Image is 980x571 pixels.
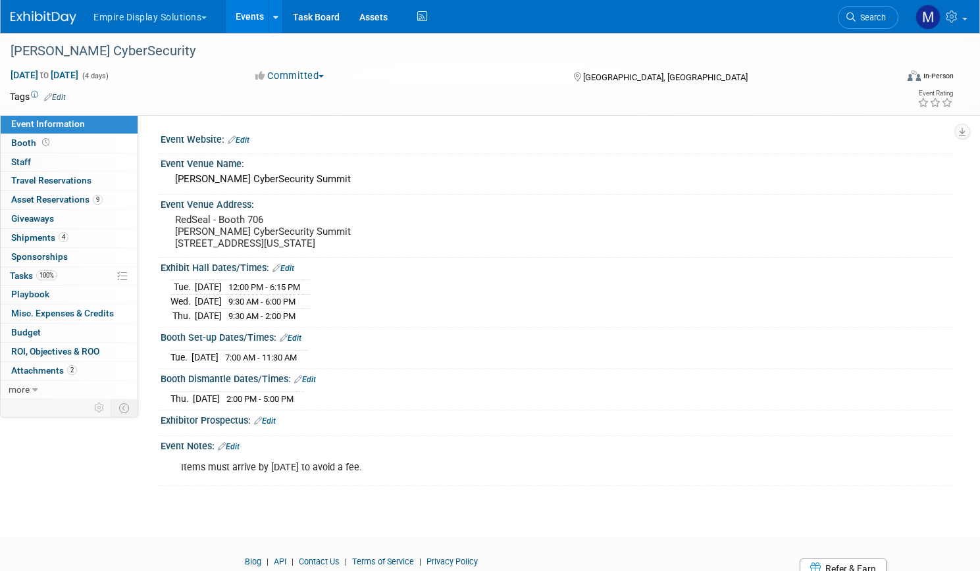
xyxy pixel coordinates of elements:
div: Booth Set-up Dates/Times: [161,328,954,345]
button: Committed [251,69,329,83]
a: Contact Us [299,557,340,566]
td: Toggle Event Tabs [111,399,138,416]
a: Edit [272,264,294,273]
div: [PERSON_NAME] CyberSecurity Summit [170,169,944,189]
a: more [1,381,138,399]
td: Thu. [170,309,195,322]
a: Tasks100% [1,267,138,285]
a: Attachments2 [1,362,138,380]
div: [PERSON_NAME] CyberSecurity [6,39,873,63]
span: 9 [93,195,103,205]
a: Edit [254,416,276,426]
pre: RedSeal - Booth 706 [PERSON_NAME] CyberSecurity Summit [STREET_ADDRESS][US_STATE] [175,214,477,249]
span: Misc. Expenses & Credits [11,308,114,318]
td: Tags [10,90,66,103]
span: ROI, Objectives & ROO [11,346,99,357]
a: Search [838,6,898,29]
td: [DATE] [192,350,219,364]
span: Event Information [11,118,85,129]
img: Format-Inperson.png [908,70,921,81]
td: Tue. [170,280,195,295]
a: ROI, Objectives & ROO [1,343,138,361]
span: Budget [11,327,41,337]
a: Sponsorships [1,248,138,266]
a: Blog [245,557,261,566]
span: Tasks [10,270,57,281]
div: Event Website: [161,130,954,147]
span: more [9,384,30,395]
span: Giveaways [11,213,54,224]
td: [DATE] [195,309,222,322]
span: | [342,557,350,566]
a: Shipments4 [1,229,138,247]
span: Playbook [11,289,49,299]
a: Budget [1,324,138,342]
span: [DATE] [DATE] [10,69,79,81]
span: 2:00 PM - 5:00 PM [226,394,294,404]
span: | [288,557,297,566]
a: Travel Reservations [1,172,138,190]
div: Event Format [813,68,954,88]
span: [GEOGRAPHIC_DATA], [GEOGRAPHIC_DATA] [583,72,748,82]
span: Search [856,12,886,22]
a: Asset Reservations9 [1,191,138,209]
span: Attachments [11,365,77,376]
div: Event Notes: [161,436,954,453]
div: Event Venue Name: [161,154,954,170]
span: Sponsorships [11,251,68,262]
span: | [416,557,425,566]
span: Travel Reservations [11,175,91,186]
div: Exhibit Hall Dates/Times: [161,258,954,275]
div: Exhibitor Prospectus: [161,410,954,428]
span: Asset Reservations [11,194,103,205]
span: Shipments [11,232,68,243]
a: Edit [280,334,301,343]
span: 7:00 AM - 11:30 AM [225,353,297,362]
td: Personalize Event Tab Strip [88,399,111,416]
a: Event Information [1,115,138,134]
span: 4 [59,232,68,242]
a: Edit [294,375,316,384]
span: 100% [36,270,57,280]
span: Booth [11,137,52,148]
span: (4 days) [81,72,109,80]
span: Booth not reserved yet [39,137,52,147]
td: Thu. [170,391,193,405]
a: Playbook [1,285,138,304]
span: 9:30 AM - 6:00 PM [228,297,296,307]
div: Event Rating [917,90,953,97]
span: 12:00 PM - 6:15 PM [228,282,300,292]
td: [DATE] [193,391,220,405]
td: [DATE] [195,280,222,295]
div: Booth Dismantle Dates/Times: [161,369,954,386]
div: In-Person [923,71,954,81]
a: Privacy Policy [426,557,478,566]
a: Booth [1,134,138,153]
span: to [38,70,51,80]
div: Items must arrive by [DATE] to avoid a fee. [172,455,802,481]
a: Edit [218,442,240,451]
span: 2 [67,365,77,375]
a: Edit [228,136,249,145]
td: [DATE] [195,295,222,309]
span: 9:30 AM - 2:00 PM [228,311,296,321]
td: Tue. [170,350,192,364]
a: Misc. Expenses & Credits [1,305,138,323]
img: ExhibitDay [11,11,76,24]
span: | [263,557,272,566]
a: Edit [44,93,66,102]
a: API [274,557,286,566]
span: Staff [11,157,31,167]
img: Matt h [916,5,941,30]
td: Wed. [170,295,195,309]
a: Giveaways [1,210,138,228]
a: Staff [1,153,138,172]
a: Terms of Service [352,557,414,566]
div: Event Venue Address: [161,195,954,211]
